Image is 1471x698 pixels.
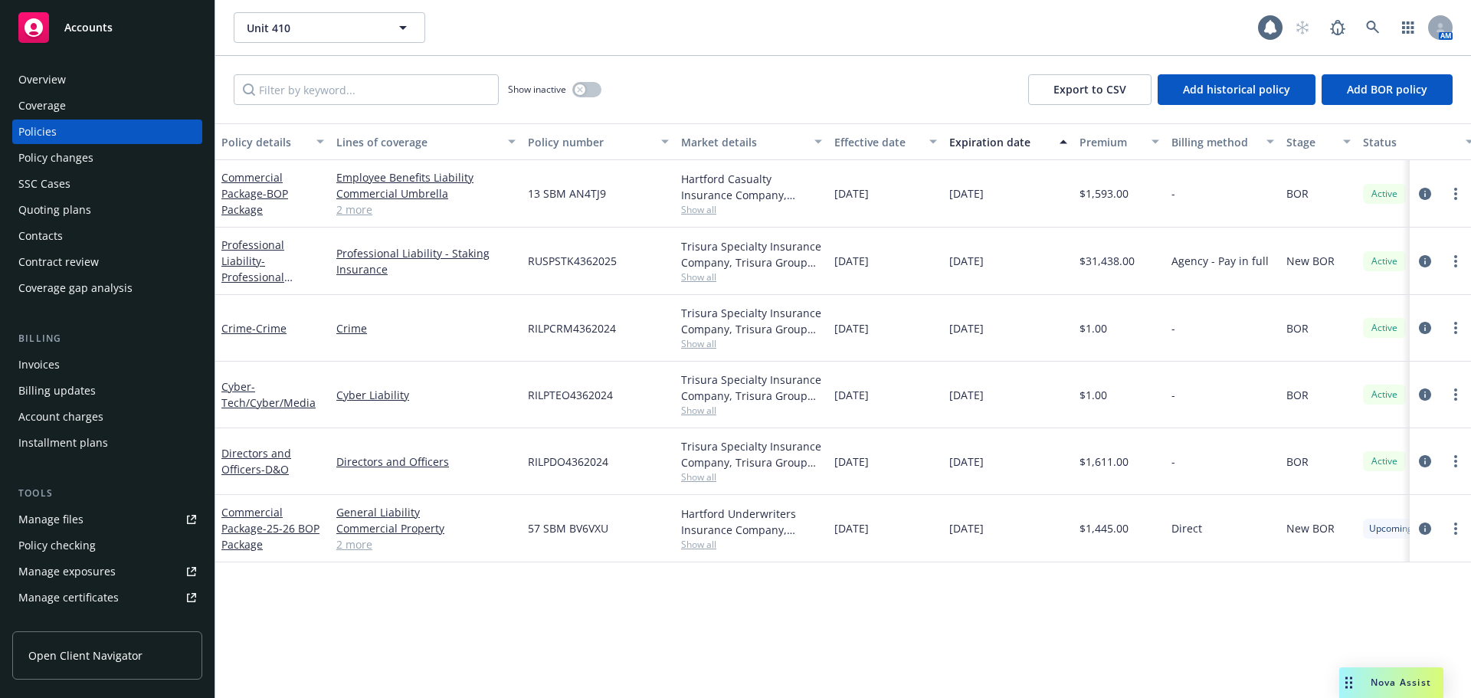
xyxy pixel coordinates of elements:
[1416,452,1434,470] a: circleInformation
[834,320,869,336] span: [DATE]
[261,462,289,477] span: - D&O
[64,21,113,34] span: Accounts
[234,12,425,43] button: Unit 410
[1171,520,1202,536] span: Direct
[12,486,202,501] div: Tools
[1280,123,1357,160] button: Stage
[1079,134,1142,150] div: Premium
[336,245,516,277] a: Professional Liability - Staking Insurance
[681,203,822,216] span: Show all
[681,134,805,150] div: Market details
[18,533,96,558] div: Policy checking
[949,387,984,403] span: [DATE]
[221,238,318,316] a: Professional Liability
[247,20,379,36] span: Unit 410
[1358,12,1388,43] a: Search
[528,454,608,470] span: RILPDO4362024
[1286,387,1309,403] span: BOR
[221,134,307,150] div: Policy details
[18,352,60,377] div: Invoices
[1079,520,1129,536] span: $1,445.00
[528,185,606,202] span: 13 SBM AN4TJ9
[12,224,202,248] a: Contacts
[18,507,84,532] div: Manage files
[12,405,202,429] a: Account charges
[1369,321,1400,335] span: Active
[1363,134,1456,150] div: Status
[528,253,617,269] span: RUSPSTK4362025
[1416,252,1434,270] a: circleInformation
[234,74,499,105] input: Filter by keyword...
[1339,667,1358,698] div: Drag to move
[681,538,822,551] span: Show all
[681,438,822,470] div: Trisura Specialty Insurance Company, Trisura Group Ltd., Relm US Insurance Solutions
[1171,134,1257,150] div: Billing method
[336,320,516,336] a: Crime
[1339,667,1443,698] button: Nova Assist
[681,404,822,417] span: Show all
[1053,82,1126,97] span: Export to CSV
[18,172,70,196] div: SSC Cases
[12,331,202,346] div: Billing
[528,520,608,536] span: 57 SBM BV6VXU
[330,123,522,160] button: Lines of coverage
[508,83,566,96] span: Show inactive
[18,250,99,274] div: Contract review
[834,520,869,536] span: [DATE]
[336,536,516,552] a: 2 more
[18,585,119,610] div: Manage certificates
[1393,12,1423,43] a: Switch app
[221,321,287,336] a: Crime
[528,387,613,403] span: RILPTEO4362024
[1446,252,1465,270] a: more
[18,559,116,584] div: Manage exposures
[12,93,202,118] a: Coverage
[1446,319,1465,337] a: more
[1416,185,1434,203] a: circleInformation
[528,320,616,336] span: RILPCRM4362024
[221,379,316,410] a: Cyber
[18,405,103,429] div: Account charges
[12,120,202,144] a: Policies
[675,123,828,160] button: Market details
[1286,320,1309,336] span: BOR
[834,253,869,269] span: [DATE]
[1079,320,1107,336] span: $1.00
[18,611,96,636] div: Manage claims
[12,431,202,455] a: Installment plans
[522,123,675,160] button: Policy number
[28,647,143,664] span: Open Client Navigator
[336,387,516,403] a: Cyber Liability
[12,559,202,584] a: Manage exposures
[1446,452,1465,470] a: more
[1371,676,1431,689] span: Nova Assist
[1171,387,1175,403] span: -
[1446,519,1465,538] a: more
[12,507,202,532] a: Manage files
[1165,123,1280,160] button: Billing method
[336,454,516,470] a: Directors and Officers
[949,253,984,269] span: [DATE]
[18,120,57,144] div: Policies
[12,172,202,196] a: SSC Cases
[681,372,822,404] div: Trisura Specialty Insurance Company, Trisura Group Ltd., Relm US Insurance Solutions
[949,185,984,202] span: [DATE]
[1079,253,1135,269] span: $31,438.00
[18,198,91,222] div: Quoting plans
[943,123,1073,160] button: Expiration date
[1369,522,1413,536] span: Upcoming
[1079,387,1107,403] span: $1.00
[18,224,63,248] div: Contacts
[681,470,822,483] span: Show all
[1171,320,1175,336] span: -
[949,320,984,336] span: [DATE]
[336,134,499,150] div: Lines of coverage
[12,67,202,92] a: Overview
[1369,454,1400,468] span: Active
[834,185,869,202] span: [DATE]
[949,520,984,536] span: [DATE]
[1079,454,1129,470] span: $1,611.00
[1369,254,1400,268] span: Active
[1171,185,1175,202] span: -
